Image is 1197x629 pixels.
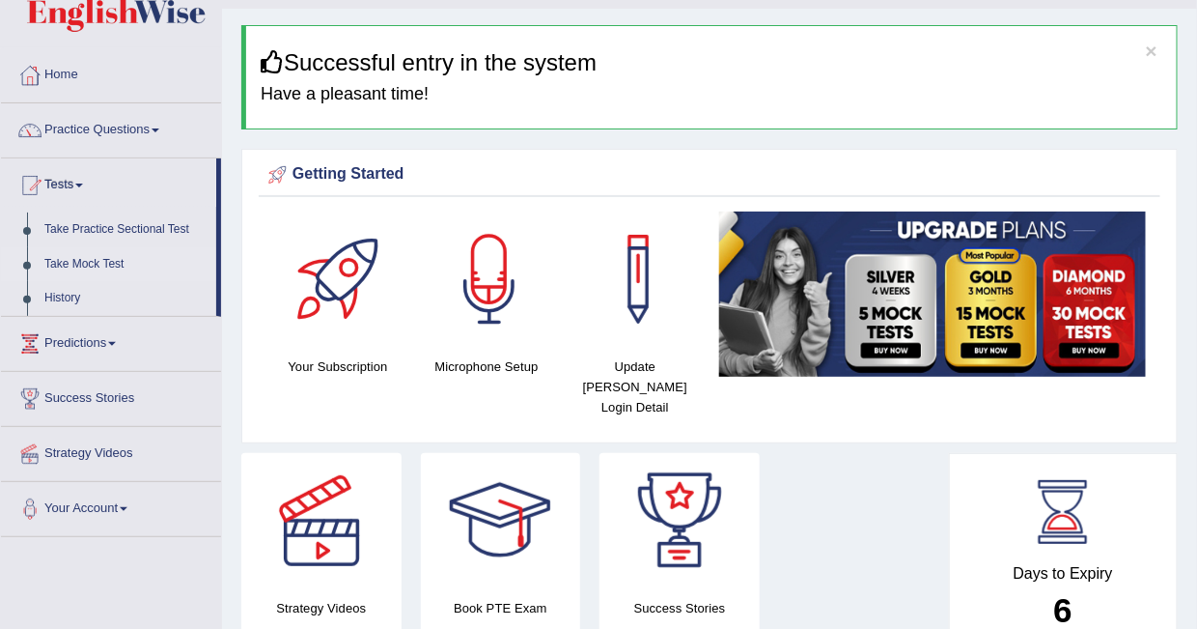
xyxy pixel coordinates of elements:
[719,212,1146,377] img: small5.jpg
[273,357,403,377] h4: Your Subscription
[1,317,221,365] a: Predictions
[1,427,221,475] a: Strategy Videos
[1,158,216,207] a: Tests
[421,598,581,618] h4: Book PTE Exam
[36,213,216,247] a: Take Practice Sectional Test
[1,482,221,530] a: Your Account
[571,357,700,417] h4: Update [PERSON_NAME] Login Detail
[261,50,1162,75] h3: Successful entry in the system
[1,372,221,420] a: Success Stories
[261,85,1162,104] h4: Have a pleasant time!
[36,247,216,282] a: Take Mock Test
[1146,41,1157,61] button: ×
[1054,591,1072,629] b: 6
[36,281,216,316] a: History
[422,357,551,377] h4: Microphone Setup
[971,565,1156,583] h4: Days to Expiry
[599,598,760,618] h4: Success Stories
[241,598,402,618] h4: Strategy Videos
[1,103,221,152] a: Practice Questions
[1,48,221,97] a: Home
[264,160,1155,189] div: Getting Started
